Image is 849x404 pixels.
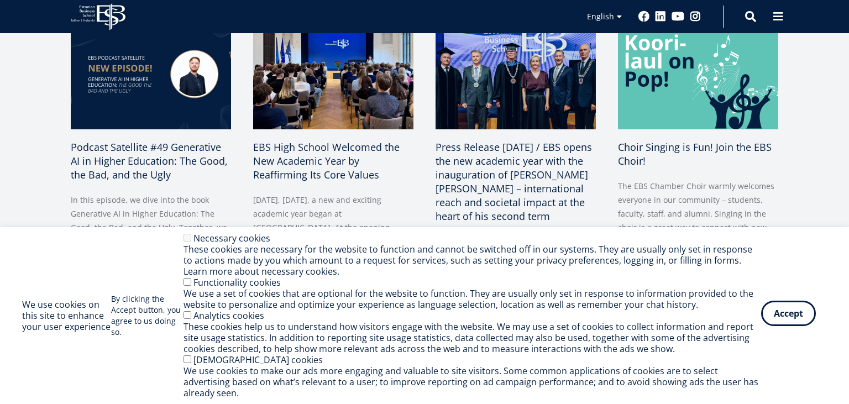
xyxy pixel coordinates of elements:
[253,193,413,372] p: [DATE], [DATE], a new and exciting academic year began at [GEOGRAPHIC_DATA]. At the opening cerem...
[672,11,684,22] a: Youtube
[638,11,649,22] a: Facebook
[761,301,816,326] button: Accept
[71,140,228,181] span: Podcast Satellite #49 Generative AI in Higher Education: The Good, the Bad, and the Ugly
[690,11,701,22] a: Instagram
[193,276,281,288] label: Functionality cookies
[618,19,778,129] img: a
[184,321,761,354] div: These cookies help us to understand how visitors engage with the website. We may use a set of coo...
[655,11,666,22] a: Linkedin
[22,299,111,332] h2: We use cookies on this site to enhance your user experience
[253,19,413,129] img: a
[184,288,761,310] div: We use a set of cookies that are optional for the website to function. They are usually only set ...
[184,244,761,277] div: These cookies are necessary for the website to function and cannot be switched off in our systems...
[618,140,772,167] span: Choir Singing is Fun! Join the EBS Choir!
[193,309,264,322] label: Analytics cookies
[71,19,231,129] img: Satellite #49
[193,232,270,244] label: Necessary cookies
[618,179,778,262] p: The EBS Chamber Choir warmly welcomes everyone in our community – students, faculty, staff, and a...
[436,140,592,223] span: Press Release [DATE] / EBS opens the new academic year with the inauguration of [PERSON_NAME] [PE...
[193,354,323,366] label: [DEMOGRAPHIC_DATA] cookies
[436,19,596,129] img: Rector inaugaration
[184,365,761,398] div: We use cookies to make our ads more engaging and valuable to site visitors. Some common applicati...
[71,193,231,276] p: In this episode, we dive into the book Generative AI in Higher Education: The Good, the Bad, and ...
[253,140,400,181] span: EBS High School Welcomed the New Academic Year by Reaffirming Its Core Values
[111,293,184,338] p: By clicking the Accept button, you agree to us doing so.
